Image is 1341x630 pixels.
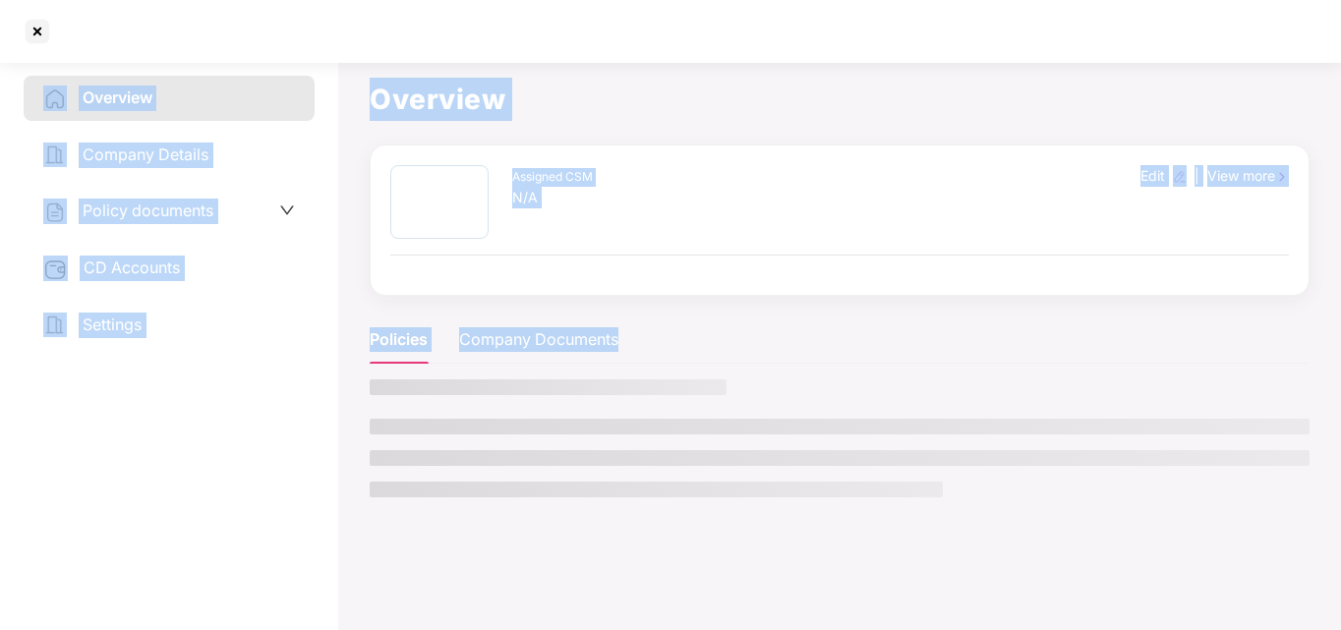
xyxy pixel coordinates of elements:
[1137,165,1169,187] div: Edit
[83,144,208,164] span: Company Details
[83,87,152,107] span: Overview
[1203,165,1293,187] div: View more
[43,87,67,111] img: svg+xml;base64,PHN2ZyB4bWxucz0iaHR0cDovL3d3dy53My5vcmcvMjAwMC9zdmciIHdpZHRoPSIyNCIgaGVpZ2h0PSIyNC...
[43,314,67,337] img: svg+xml;base64,PHN2ZyB4bWxucz0iaHR0cDovL3d3dy53My5vcmcvMjAwMC9zdmciIHdpZHRoPSIyNCIgaGVpZ2h0PSIyNC...
[83,200,213,220] span: Policy documents
[84,258,180,277] span: CD Accounts
[1191,165,1203,187] div: |
[83,315,142,334] span: Settings
[1173,170,1187,184] img: editIcon
[279,202,295,218] span: down
[459,327,618,352] div: Company Documents
[512,187,593,208] div: N/A
[43,200,67,224] img: svg+xml;base64,PHN2ZyB4bWxucz0iaHR0cDovL3d3dy53My5vcmcvMjAwMC9zdmciIHdpZHRoPSIyNCIgaGVpZ2h0PSIyNC...
[512,168,593,187] div: Assigned CSM
[370,78,1310,121] h1: Overview
[370,327,428,352] div: Policies
[43,143,67,167] img: svg+xml;base64,PHN2ZyB4bWxucz0iaHR0cDovL3d3dy53My5vcmcvMjAwMC9zdmciIHdpZHRoPSIyNCIgaGVpZ2h0PSIyNC...
[1275,170,1289,184] img: rightIcon
[43,258,68,281] img: svg+xml;base64,PHN2ZyB3aWR0aD0iMjUiIGhlaWdodD0iMjQiIHZpZXdCb3g9IjAgMCAyNSAyNCIgZmlsbD0ibm9uZSIgeG...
